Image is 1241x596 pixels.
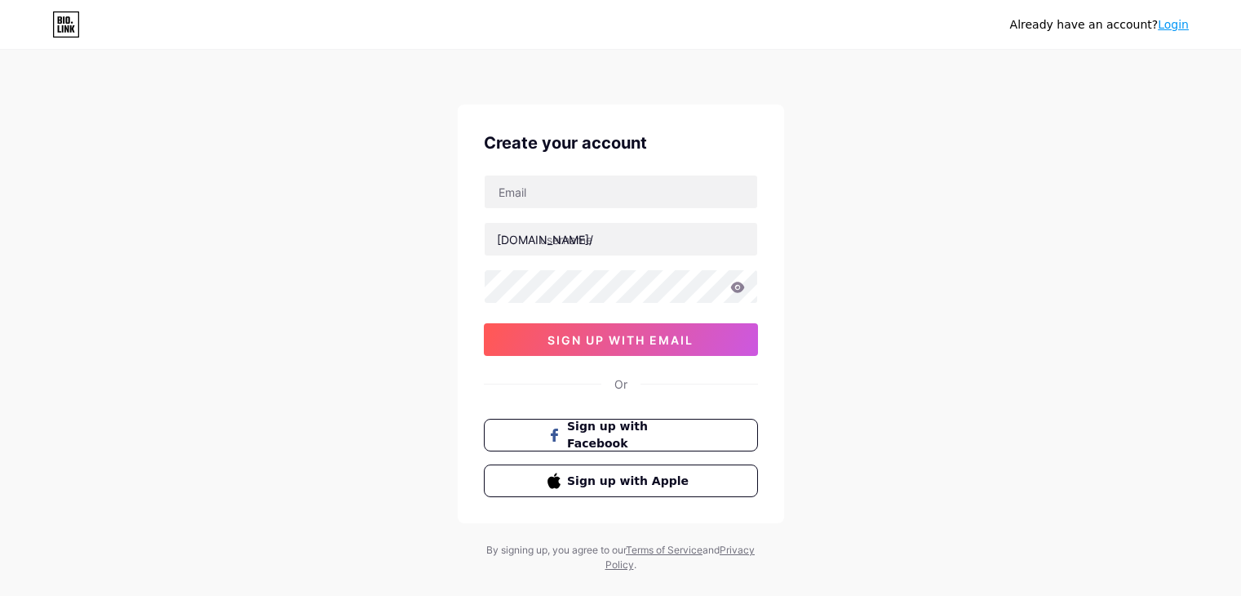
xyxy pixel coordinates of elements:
div: By signing up, you agree to our and . [482,543,760,572]
div: [DOMAIN_NAME]/ [497,231,593,248]
span: Sign up with Facebook [567,418,694,452]
button: Sign up with Facebook [484,419,758,451]
button: Sign up with Apple [484,465,758,497]
span: sign up with email [547,333,694,347]
a: Terms of Service [626,544,702,556]
input: Email [485,176,757,208]
span: Sign up with Apple [567,473,694,490]
div: Create your account [484,131,758,155]
a: Login [1158,18,1189,31]
input: username [485,223,757,256]
button: sign up with email [484,323,758,356]
div: Already have an account? [1010,16,1189,33]
div: Or [614,376,627,393]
